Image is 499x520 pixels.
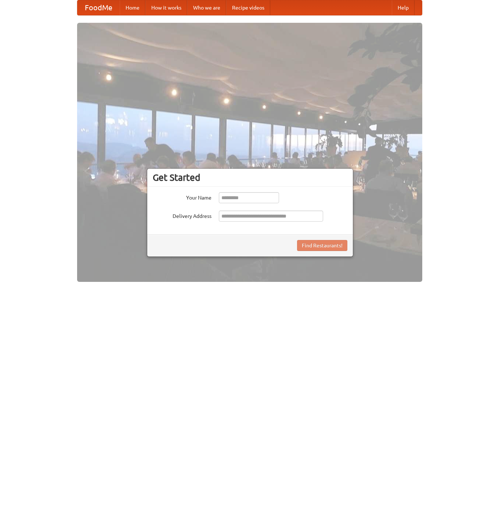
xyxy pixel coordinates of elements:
[187,0,226,15] a: Who we are
[153,211,211,220] label: Delivery Address
[145,0,187,15] a: How it works
[297,240,347,251] button: Find Restaurants!
[77,0,120,15] a: FoodMe
[120,0,145,15] a: Home
[153,172,347,183] h3: Get Started
[153,192,211,201] label: Your Name
[226,0,270,15] a: Recipe videos
[392,0,415,15] a: Help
